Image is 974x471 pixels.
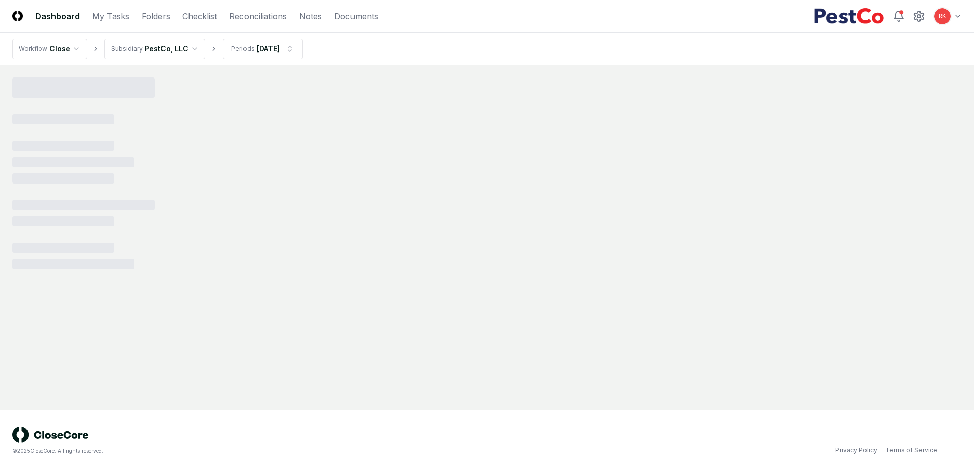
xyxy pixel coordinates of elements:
a: Documents [334,10,378,22]
button: RK [933,7,952,25]
a: Folders [142,10,170,22]
a: Dashboard [35,10,80,22]
div: Subsidiary [111,44,143,54]
div: [DATE] [257,43,280,54]
button: Periods[DATE] [223,39,303,59]
div: Periods [231,44,255,54]
a: My Tasks [92,10,129,22]
img: logo [12,427,89,443]
img: Logo [12,11,23,21]
a: Privacy Policy [835,446,877,455]
a: Notes [299,10,322,22]
div: © 2025 CloseCore. All rights reserved. [12,447,487,455]
a: Reconciliations [229,10,287,22]
a: Terms of Service [885,446,937,455]
span: RK [939,12,946,20]
nav: breadcrumb [12,39,303,59]
div: Workflow [19,44,47,54]
a: Checklist [182,10,217,22]
img: PestCo logo [814,8,884,24]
